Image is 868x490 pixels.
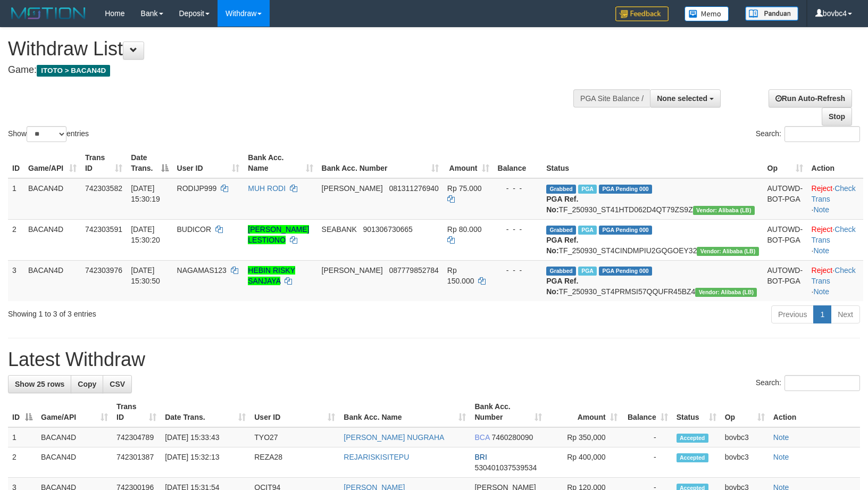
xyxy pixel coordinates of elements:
[131,266,160,285] span: [DATE] 15:30:50
[763,260,807,301] td: AUTOWD-BOT-PGA
[769,397,860,427] th: Action
[599,226,652,235] span: PGA Pending
[37,447,112,478] td: BACAN4D
[71,375,103,393] a: Copy
[763,148,807,178] th: Op: activate to sort column ascending
[344,433,444,442] a: [PERSON_NAME] NUGRAHA
[822,107,852,126] a: Stop
[685,6,729,21] img: Button%20Memo.svg
[599,267,652,276] span: PGA Pending
[677,453,708,462] span: Accepted
[695,288,757,297] span: Vendor URL: https://dashboard.q2checkout.com/secure
[831,305,860,323] a: Next
[546,397,622,427] th: Amount: activate to sort column ascending
[546,236,578,255] b: PGA Ref. No:
[578,267,597,276] span: Marked by bovbc3
[677,434,708,443] span: Accepted
[622,397,672,427] th: Balance: activate to sort column ascending
[161,427,250,447] td: [DATE] 15:33:43
[546,185,576,194] span: Grabbed
[8,349,860,370] h1: Latest Withdraw
[131,225,160,244] span: [DATE] 15:30:20
[85,266,122,275] span: 742303976
[248,266,295,285] a: HEBIN RISKY SANJAYA
[546,277,578,296] b: PGA Ref. No:
[546,447,622,478] td: Rp 400,000
[24,148,81,178] th: Game/API: activate to sort column ascending
[447,225,482,234] span: Rp 80.000
[85,184,122,193] span: 742303582
[447,184,482,193] span: Rp 75.000
[494,148,542,178] th: Balance
[721,427,769,447] td: bovbc3
[322,184,383,193] span: [PERSON_NAME]
[27,126,66,142] select: Showentries
[8,427,37,447] td: 1
[491,433,533,442] span: Copy 7460280090 to clipboard
[812,225,833,234] a: Reject
[771,305,814,323] a: Previous
[470,397,546,427] th: Bank Acc. Number: activate to sort column ascending
[8,375,71,393] a: Show 25 rows
[474,453,487,461] span: BRI
[8,178,24,220] td: 1
[8,397,37,427] th: ID: activate to sort column descending
[8,5,89,21] img: MOTION_logo.png
[756,126,860,142] label: Search:
[318,148,443,178] th: Bank Acc. Number: activate to sort column ascending
[131,184,160,203] span: [DATE] 15:30:19
[8,219,24,260] td: 2
[721,447,769,478] td: bovbc3
[498,224,538,235] div: - - -
[474,463,537,472] span: Copy 530401037539534 to clipboard
[784,375,860,391] input: Search:
[546,226,576,235] span: Grabbed
[657,94,707,103] span: None selected
[773,453,789,461] a: Note
[672,397,721,427] th: Status: activate to sort column ascending
[763,178,807,220] td: AUTOWD-BOT-PGA
[248,225,309,244] a: [PERSON_NAME] LESTIONO
[813,246,829,255] a: Note
[161,447,250,478] td: [DATE] 15:32:13
[250,447,339,478] td: REZA28
[8,126,89,142] label: Show entries
[389,266,438,275] span: Copy 087779852784 to clipboard
[573,89,650,107] div: PGA Site Balance /
[8,148,24,178] th: ID
[578,185,597,194] span: Marked by bovbc3
[498,183,538,194] div: - - -
[8,65,568,76] h4: Game:
[812,184,856,203] a: Check Trans
[784,126,860,142] input: Search:
[85,225,122,234] span: 742303591
[721,397,769,427] th: Op: activate to sort column ascending
[443,148,494,178] th: Amount: activate to sort column ascending
[244,148,317,178] th: Bank Acc. Name: activate to sort column ascending
[773,433,789,442] a: Note
[103,375,132,393] a: CSV
[697,247,758,256] span: Vendor URL: https://dashboard.q2checkout.com/secure
[110,380,125,388] span: CSV
[756,375,860,391] label: Search:
[24,219,81,260] td: BACAN4D
[546,195,578,214] b: PGA Ref. No:
[37,65,110,77] span: ITOTO > BACAN4D
[322,266,383,275] span: [PERSON_NAME]
[599,185,652,194] span: PGA Pending
[763,219,807,260] td: AUTOWD-BOT-PGA
[812,184,833,193] a: Reject
[37,397,112,427] th: Game/API: activate to sort column ascending
[112,447,161,478] td: 742301387
[112,427,161,447] td: 742304789
[447,266,474,285] span: Rp 150.000
[389,184,438,193] span: Copy 081311276940 to clipboard
[177,266,227,275] span: NAGAMAS123
[322,225,357,234] span: SEABANK
[745,6,798,21] img: panduan.png
[542,260,763,301] td: TF_250930_ST4PRMSI57QQUFR45BZ4
[173,148,244,178] th: User ID: activate to sort column ascending
[474,433,489,442] span: BCA
[248,184,286,193] a: MUH RODI
[650,89,721,107] button: None selected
